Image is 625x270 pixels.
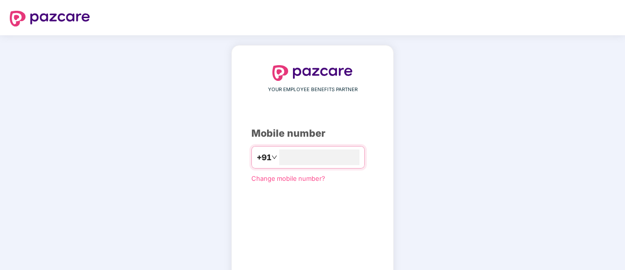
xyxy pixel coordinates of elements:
[257,151,271,164] span: +91
[251,126,374,141] div: Mobile number
[251,174,325,182] a: Change mobile number?
[272,65,353,81] img: logo
[271,154,277,160] span: down
[10,11,90,26] img: logo
[268,86,357,94] span: YOUR EMPLOYEE BENEFITS PARTNER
